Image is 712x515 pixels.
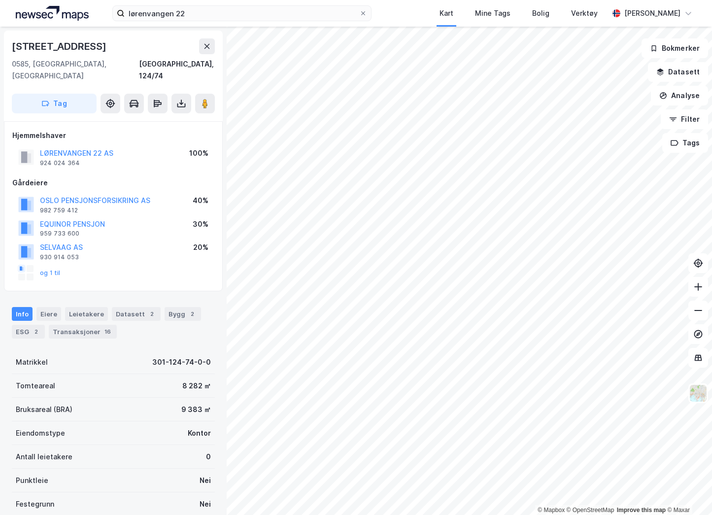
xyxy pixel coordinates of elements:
[206,451,211,463] div: 0
[200,498,211,510] div: Nei
[624,7,680,19] div: [PERSON_NAME]
[16,498,54,510] div: Festegrunn
[102,327,113,337] div: 16
[16,6,89,21] img: logo.a4113a55bc3d86da70a041830d287a7e.svg
[663,468,712,515] iframe: Chat Widget
[139,58,215,82] div: [GEOGRAPHIC_DATA], 124/74
[12,177,214,189] div: Gårdeiere
[662,133,708,153] button: Tags
[152,356,211,368] div: 301-124-74-0-0
[182,380,211,392] div: 8 282 ㎡
[188,427,211,439] div: Kontor
[663,468,712,515] div: Kontrollprogram for chat
[617,507,666,514] a: Improve this map
[648,62,708,82] button: Datasett
[642,38,708,58] button: Bokmerker
[200,475,211,486] div: Nei
[16,475,48,486] div: Punktleie
[538,507,565,514] a: Mapbox
[181,404,211,415] div: 9 383 ㎡
[12,307,33,321] div: Info
[40,253,79,261] div: 930 914 053
[475,7,510,19] div: Mine Tags
[16,380,55,392] div: Tomteareal
[16,404,72,415] div: Bruksareal (BRA)
[193,241,208,253] div: 20%
[193,218,208,230] div: 30%
[571,7,598,19] div: Verktøy
[165,307,201,321] div: Bygg
[16,356,48,368] div: Matrikkel
[12,38,108,54] div: [STREET_ADDRESS]
[65,307,108,321] div: Leietakere
[689,384,708,403] img: Z
[40,206,78,214] div: 982 759 412
[49,325,117,339] div: Transaksjoner
[12,130,214,141] div: Hjemmelshaver
[112,307,161,321] div: Datasett
[567,507,614,514] a: OpenStreetMap
[40,159,80,167] div: 924 024 364
[651,86,708,105] button: Analyse
[189,147,208,159] div: 100%
[187,309,197,319] div: 2
[532,7,549,19] div: Bolig
[193,195,208,206] div: 40%
[440,7,453,19] div: Kart
[147,309,157,319] div: 2
[16,427,65,439] div: Eiendomstype
[31,327,41,337] div: 2
[12,58,139,82] div: 0585, [GEOGRAPHIC_DATA], [GEOGRAPHIC_DATA]
[36,307,61,321] div: Eiere
[40,230,79,238] div: 959 733 600
[12,94,97,113] button: Tag
[661,109,708,129] button: Filter
[16,451,72,463] div: Antall leietakere
[12,325,45,339] div: ESG
[125,6,359,21] input: Søk på adresse, matrikkel, gårdeiere, leietakere eller personer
